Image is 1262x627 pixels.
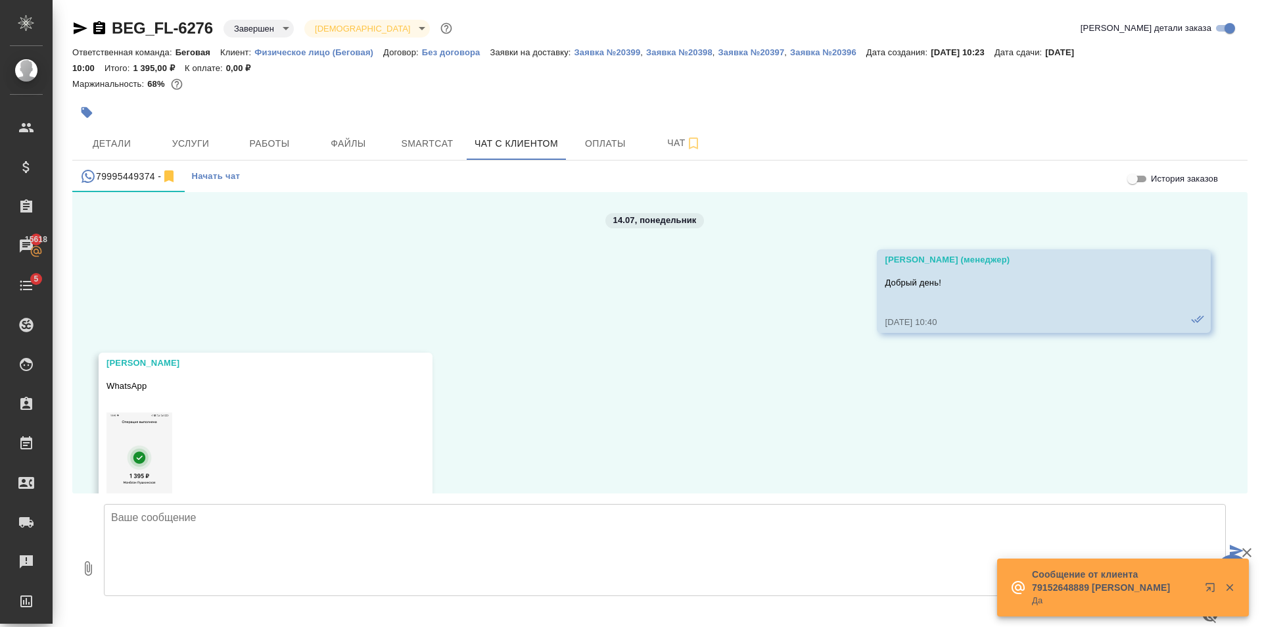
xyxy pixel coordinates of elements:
[383,47,422,57] p: Договор:
[574,47,641,57] p: Заявка №20399
[574,136,637,152] span: Оплаты
[311,23,414,34] button: [DEMOGRAPHIC_DATA]
[168,76,185,93] button: 366.30 RUB;
[994,47,1045,57] p: Дата сдачи:
[191,169,240,184] span: Начать чат
[718,46,785,59] button: Заявка №20397
[254,47,383,57] p: Физическое лицо (Беговая)
[1032,568,1196,594] p: Сообщение от клиента 79152648889 [PERSON_NAME]
[885,253,1165,266] div: [PERSON_NAME] (менеджер)
[574,46,641,59] button: Заявка №20399
[885,276,1165,289] p: Добрый день!
[72,79,147,89] p: Маржинальность:
[931,47,994,57] p: [DATE] 10:23
[1216,582,1243,593] button: Закрыть
[3,230,49,263] a: 15618
[185,161,246,192] button: Начать чат
[317,136,380,152] span: Файлы
[254,46,383,57] a: Физическое лицо (Беговая)
[713,47,718,57] p: ,
[80,168,177,185] div: 79995449374 (Саидов Камолжон Еркинович) - (undefined)
[640,47,646,57] p: ,
[185,63,226,73] p: К оплате:
[72,98,101,127] button: Добавить тэг
[112,19,213,37] a: BEG_FL-6276
[1032,594,1196,607] p: Да
[106,357,386,370] div: [PERSON_NAME]
[490,47,574,57] p: Заявки на доставку:
[1081,22,1211,35] span: [PERSON_NAME] детали заказа
[422,47,490,57] p: Без договора
[106,380,386,393] p: WhatsApp
[226,63,261,73] p: 0,00 ₽
[396,136,459,152] span: Smartcat
[147,79,168,89] p: 68%
[1197,574,1228,606] button: Открыть в новой вкладке
[17,233,55,246] span: 15618
[72,20,88,36] button: Скопировать ссылку для ЯМессенджера
[105,63,133,73] p: Итого:
[1216,555,1249,588] button: 🙏
[220,47,254,57] p: Клиент:
[72,161,1248,192] div: simple tabs example
[175,47,220,57] p: Беговая
[304,20,430,38] div: Завершен
[790,46,866,59] button: Заявка №20396
[653,135,716,151] span: Чат
[438,20,455,37] button: Доп статусы указывают на важность/срочность заказа
[106,413,172,555] img: Thumbnail
[790,47,866,57] p: Заявка №20396
[646,47,713,57] p: Заявка №20398
[238,136,301,152] span: Работы
[1151,172,1218,186] span: История заказов
[613,214,697,227] p: 14.07, понедельник
[885,316,1165,329] div: [DATE] 10:40
[784,47,790,57] p: ,
[866,47,931,57] p: Дата создания:
[133,63,185,73] p: 1 395,00 ₽
[718,47,785,57] p: Заявка №20397
[230,23,278,34] button: Завершен
[3,269,49,302] a: 5
[223,20,294,38] div: Завершен
[422,46,490,57] a: Без договора
[91,20,107,36] button: Скопировать ссылку
[475,136,558,152] span: Чат с клиентом
[72,47,175,57] p: Ответственная команда:
[80,136,143,152] span: Детали
[686,136,701,151] svg: Подписаться
[646,46,713,59] button: Заявка №20398
[161,168,177,184] svg: Отписаться
[26,272,46,286] span: 5
[159,136,222,152] span: Услуги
